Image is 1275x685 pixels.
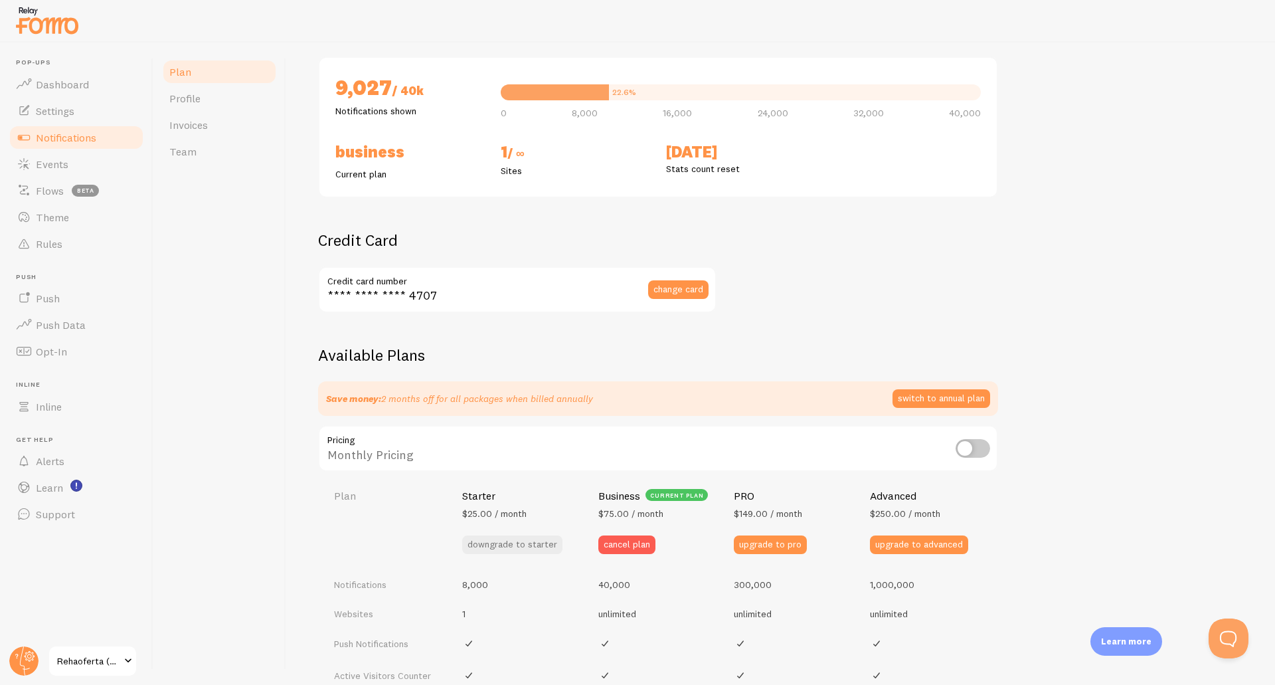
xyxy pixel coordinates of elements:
div: Monthly Pricing [318,425,998,474]
div: Learn more [1090,627,1162,656]
h2: 1 [501,142,650,164]
a: Settings [8,98,145,124]
span: $25.00 / month [462,508,527,520]
a: Profile [161,85,278,112]
svg: <p>Watch New Feature Tutorials!</p> [70,480,82,492]
h2: Business [335,142,485,162]
span: Plan [169,65,191,78]
span: Opt-In [36,345,67,358]
a: Inline [8,393,145,420]
iframe: Help Scout Beacon - Open [1209,619,1248,658]
button: upgrade to advanced [870,536,968,554]
span: Get Help [16,436,145,444]
span: / 40k [392,83,424,98]
span: Pop-ups [16,58,145,67]
h2: [DATE] [666,142,815,162]
a: Flows beta [8,177,145,204]
label: Credit card number [318,266,717,289]
span: Push Data [36,318,86,332]
td: Websites [318,599,454,629]
span: Team [169,145,197,158]
a: Alerts [8,448,145,474]
td: unlimited [726,599,862,629]
span: Dashboard [36,78,89,91]
span: 24,000 [758,108,788,118]
h4: Plan [334,489,446,503]
td: 8,000 [454,570,590,599]
p: Stats count reset [666,162,815,175]
a: Support [8,501,145,528]
h2: Credit Card [318,230,717,250]
h4: Starter [462,489,495,503]
a: Invoices [161,112,278,138]
span: Push [36,292,60,305]
span: 16,000 [663,108,692,118]
span: / ∞ [507,146,525,161]
a: Events [8,151,145,177]
td: 1 [454,599,590,629]
h2: 9,027 [335,74,485,104]
a: Opt-In [8,338,145,365]
p: 2 months off for all packages when billed annually [326,392,593,405]
span: Profile [169,92,201,105]
span: Push [16,273,145,282]
td: unlimited [862,599,998,629]
a: Push Data [8,312,145,338]
p: Notifications shown [335,104,485,118]
a: Dashboard [8,71,145,98]
span: change card [653,284,703,294]
p: Sites [501,164,650,177]
a: Push [8,285,145,312]
span: Invoices [169,118,208,132]
span: Flows [36,184,64,197]
span: beta [72,185,99,197]
p: Learn more [1101,635,1151,648]
button: downgrade to starter [462,536,562,554]
span: Theme [36,211,69,224]
strong: Save money: [326,393,381,405]
a: Rehaoferta (sila Natury Aku) [48,645,137,677]
td: Notifications [318,570,454,599]
span: Notifications [36,131,96,144]
td: 40,000 [590,570,726,599]
span: Alerts [36,454,64,468]
span: Rules [36,237,62,250]
h4: Business [598,489,640,503]
span: 32,000 [853,108,884,118]
h4: Advanced [870,489,916,503]
div: 22.6% [612,88,636,96]
span: 40,000 [949,108,981,118]
div: current plan [645,489,709,501]
span: 0 [501,108,507,118]
h2: Available Plans [318,345,1243,365]
a: Team [161,138,278,165]
span: $250.00 / month [870,508,940,520]
a: Theme [8,204,145,231]
td: 300,000 [726,570,862,599]
p: Current plan [335,167,485,181]
span: Learn [36,481,63,494]
a: Learn [8,474,145,501]
a: Rules [8,231,145,257]
a: Notifications [8,124,145,151]
span: Support [36,508,75,521]
span: 8,000 [572,108,598,118]
button: cancel plan [598,536,655,554]
td: 1,000,000 [862,570,998,599]
span: Events [36,157,68,171]
img: fomo-relay-logo-orange.svg [14,3,80,37]
td: Push Notifications [318,628,454,660]
a: Plan [161,58,278,85]
button: upgrade to pro [734,536,807,554]
span: Inline [36,400,62,413]
span: $149.00 / month [734,508,802,520]
button: switch to annual plan [892,389,990,408]
button: change card [648,280,709,299]
span: Rehaoferta (sila Natury Aku) [57,653,120,669]
td: unlimited [590,599,726,629]
span: $75.00 / month [598,508,663,520]
span: Settings [36,104,74,118]
span: Inline [16,381,145,389]
h4: PRO [734,489,754,503]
